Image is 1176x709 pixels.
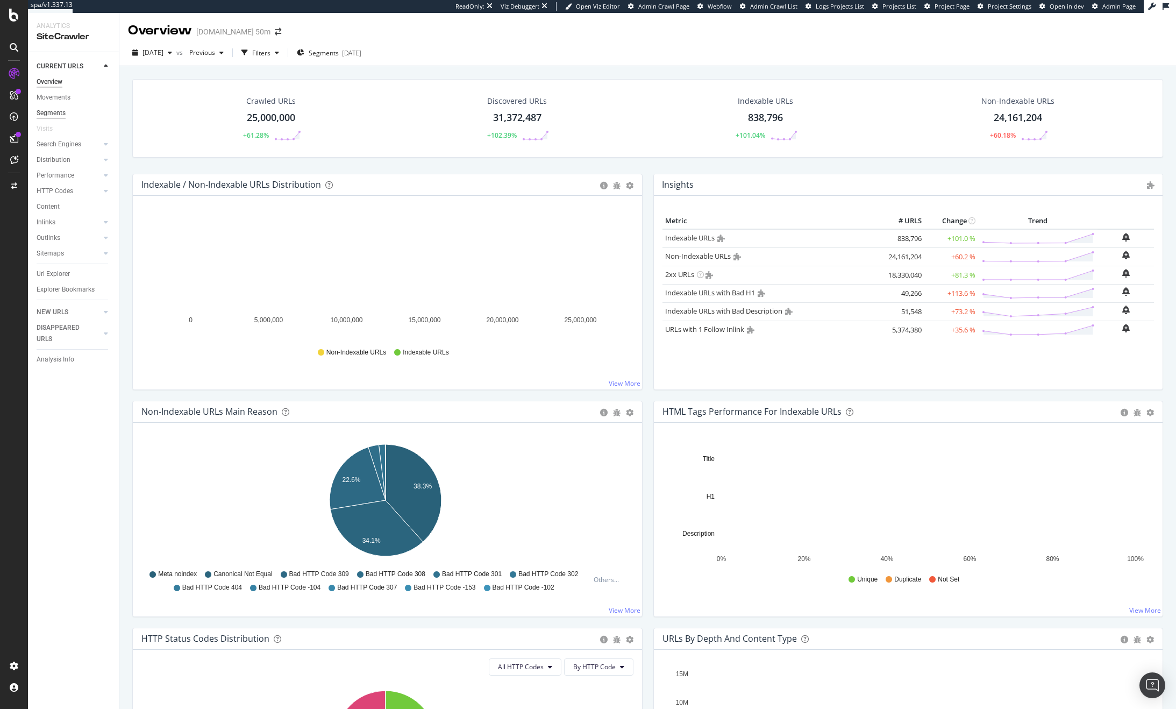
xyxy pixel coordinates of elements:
[337,583,397,592] span: Bad HTTP Code 307
[37,354,111,365] a: Analysis Info
[740,2,797,11] a: Admin Crawl List
[881,284,924,302] td: 49,266
[613,409,621,416] div: bug
[564,316,596,324] text: 25,000,000
[1146,636,1154,643] div: gear
[37,284,95,295] div: Explorer Bookmarks
[881,247,924,266] td: 24,161,204
[518,570,578,579] span: Bad HTTP Code 302
[1092,2,1136,11] a: Admin Page
[37,322,91,345] div: DISAPPEARED URLS
[609,379,640,388] a: View More
[1122,324,1130,332] div: bell-plus
[37,217,55,228] div: Inlinks
[797,555,810,563] text: 20%
[362,537,381,544] text: 34.1%
[189,316,193,324] text: 0
[881,266,924,284] td: 18,330,040
[1134,409,1141,416] div: bug
[705,271,713,279] i: Admin
[309,48,339,58] span: Segments
[414,483,432,490] text: 38.3%
[994,111,1042,125] div: 24,161,204
[638,2,689,10] span: Admin Crawl Page
[872,2,916,11] a: Projects List
[882,2,916,10] span: Projects List
[609,606,640,615] a: View More
[1122,306,1130,314] div: bell-plus
[37,154,70,166] div: Distribution
[924,229,978,248] td: +101.0 %
[924,2,970,11] a: Project Page
[662,178,694,192] h4: Insights
[564,658,633,676] button: By HTTP Code
[747,326,754,334] i: Admin
[978,213,1097,229] th: Trend
[37,268,70,280] div: Url Explorer
[243,131,269,140] div: +61.28%
[37,322,101,345] a: DISAPPEARED URLS
[493,111,541,125] div: 31,372,487
[816,2,864,10] span: Logs Projects List
[141,406,277,417] div: Non-Indexable URLs Main Reason
[343,476,361,484] text: 22.6%
[141,440,629,565] svg: A chart.
[924,213,978,229] th: Change
[237,44,283,61] button: Filters
[573,662,616,671] span: By HTTP Code
[988,2,1031,10] span: Project Settings
[414,583,475,592] span: Bad HTTP Code -153
[37,201,60,212] div: Content
[594,575,624,584] div: Others...
[565,2,620,11] a: Open Viz Editor
[963,555,976,563] text: 60%
[455,2,484,11] div: ReadOnly:
[37,268,111,280] a: Url Explorer
[938,575,959,584] span: Not Set
[1122,287,1130,296] div: bell-plus
[141,213,629,338] svg: A chart.
[1046,555,1059,563] text: 80%
[37,307,101,318] a: NEW URLS
[37,139,81,150] div: Search Engines
[442,570,502,579] span: Bad HTTP Code 301
[37,170,74,181] div: Performance
[697,2,732,11] a: Webflow
[252,48,270,58] div: Filters
[37,170,101,181] a: Performance
[600,409,608,416] div: circle-info
[182,583,242,592] span: Bad HTTP Code 404
[1134,636,1141,643] div: bug
[758,289,765,297] i: Admin
[489,658,561,676] button: All HTTP Codes
[141,179,321,190] div: Indexable / Non-Indexable URLs Distribution
[628,2,689,11] a: Admin Crawl Page
[935,2,970,10] span: Project Page
[342,48,361,58] div: [DATE]
[576,2,620,10] span: Open Viz Editor
[37,186,73,197] div: HTTP Codes
[185,44,228,61] button: Previous
[750,2,797,10] span: Admin Crawl List
[738,96,793,107] div: Indexable URLs
[894,575,921,584] span: Duplicate
[665,288,755,297] a: Indexable URLs with Bad H1
[613,636,621,643] div: bug
[37,76,111,88] a: Overview
[702,455,715,463] text: Title
[981,96,1054,107] div: Non-Indexable URLs
[1127,555,1144,563] text: 100%
[665,324,744,334] a: URLs with 1 Follow Inlink
[733,253,741,260] i: Admin
[185,48,215,57] span: Previous
[1122,269,1130,278] div: bell-plus
[1102,2,1136,10] span: Admin Page
[213,570,272,579] span: Canonical Not Equal
[37,307,68,318] div: NEW URLS
[487,131,517,140] div: +102.39%
[37,232,101,244] a: Outlinks
[37,92,70,103] div: Movements
[37,92,111,103] a: Movements
[486,316,518,324] text: 20,000,000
